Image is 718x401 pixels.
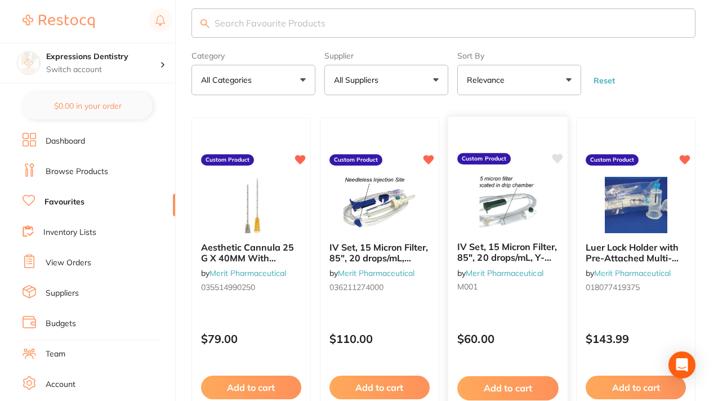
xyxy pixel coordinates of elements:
h4: Expressions Dentistry [46,51,160,63]
a: View Orders [46,257,91,269]
p: $143.99 [586,332,686,345]
a: Dashboard [46,136,85,147]
button: Add to cart [329,376,430,399]
img: Expressions Dentistry [17,52,40,74]
input: Search Favourite Products [191,8,695,38]
b: Aesthetic Cannula 25 G X 40MM With Introduction Needle 23G X 25MM # 990250 [201,242,301,263]
span: 018077419375 [586,282,640,292]
span: by [457,268,543,278]
a: Favourites [44,197,84,208]
a: Inventory Lists [43,227,96,238]
a: Budgets [46,318,76,329]
p: Switch account [46,64,160,75]
a: Merit Pharmaceutical [209,268,286,278]
p: All Categories [201,74,256,86]
div: Open Intercom Messenger [668,351,695,378]
b: Luer Lock Holder with Pre-Attached Multi-Sample Adapter [586,242,686,263]
a: Restocq Logo [23,8,95,34]
img: IV Set, 15 Micron Filter, 85″, 20 drops/mL, Y-Site, Non-DEHP, Latex-Free, Vented Spike MEDIGRATIV... [471,176,545,233]
button: Relevance [457,65,581,95]
button: Add to cart [586,376,686,399]
p: $110.00 [329,332,430,345]
button: All Categories [191,65,315,95]
img: Aesthetic Cannula 25 G X 40MM With Introduction Needle 23G X 25MM # 990250 [215,177,288,233]
label: Custom Product [201,154,254,166]
a: Merit Pharmaceutical [594,268,671,278]
a: Browse Products [46,166,108,177]
span: Luer Lock Holder with Pre-Attached Multi-Sample Adapter [586,242,679,274]
span: 035514990250 [201,282,255,292]
label: Sort By [457,51,581,60]
label: Supplier [324,51,448,60]
span: Aesthetic Cannula 25 G X 40MM With Introduction Needle 23G X 25MM # 990250 [201,242,301,284]
button: All Suppliers [324,65,448,95]
span: M001 [457,282,478,292]
b: IV Set, 15 Micron Filter, 85", 20 drops/mL, NEEDLE FREE Injection Site, Non-DEHP, Latex-Free, Ven... [329,242,430,263]
button: Add to cart [457,376,559,400]
img: Luer Lock Holder with Pre-Attached Multi-Sample Adapter [599,177,672,233]
p: $79.00 [201,332,301,345]
b: IV Set, 15 Micron Filter, 85″, 20 drops/mL, Y-Site, Non-DEHP, Latex-Free, Vented Spike MEDIGRATIV... [457,242,559,263]
label: Custom Product [329,154,382,166]
a: Suppliers [46,288,79,299]
span: by [329,268,414,278]
a: Merit Pharmaceutical [338,268,414,278]
label: Category [191,51,315,60]
label: Custom Product [586,154,639,166]
span: by [201,268,286,278]
button: Add to cart [201,376,301,399]
label: Custom Product [457,153,511,164]
a: Account [46,379,75,390]
button: $0.00 in your order [23,92,153,119]
a: Team [46,349,65,360]
p: Relevance [467,74,509,86]
a: Merit Pharmaceutical [466,268,543,278]
button: Reset [590,75,618,86]
span: by [586,268,671,278]
span: 036211274000 [329,282,383,292]
p: All Suppliers [334,74,383,86]
img: Restocq Logo [23,15,95,28]
p: $60.00 [457,333,559,346]
img: IV Set, 15 Micron Filter, 85", 20 drops/mL, NEEDLE FREE Injection Site, Non-DEHP, Latex-Free, Ven... [343,177,416,233]
span: IV Set, 15 Micron Filter, 85″, 20 drops/mL, Y-Site, Non-DEHP, Latex-Free, Vented Spike MEDIGRATIV... [457,242,558,316]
